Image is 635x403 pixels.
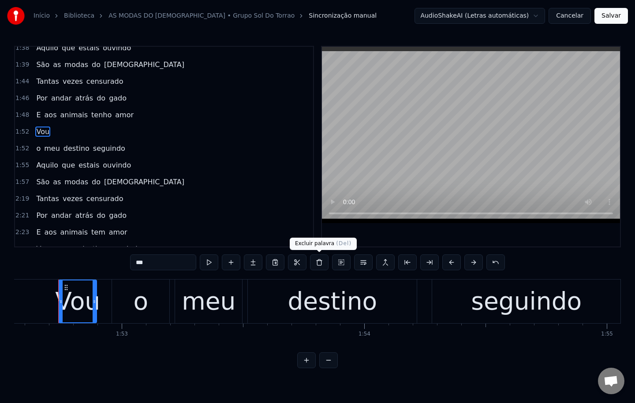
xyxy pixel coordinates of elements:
span: Por [35,210,48,220]
div: meu [182,283,235,320]
span: destino [63,143,90,153]
span: gado [108,210,127,220]
div: Vou [55,283,100,320]
span: 2:19 [15,194,29,203]
span: o [35,143,41,153]
span: Sincronização manual [309,11,377,20]
span: animais [60,110,89,120]
div: o [133,283,148,320]
div: seguindo [471,283,582,320]
span: seguindo [108,244,142,254]
span: vezes [62,194,84,204]
a: AS MODAS DO [DEMOGRAPHIC_DATA] • Grupo Sol Do Torrao [108,11,295,20]
button: Salvar [594,8,628,24]
span: ( Del ) [336,240,351,246]
div: Excluir palavra [290,238,357,250]
span: 1:44 [15,77,29,86]
span: as [52,177,62,187]
div: 1:55 [601,331,613,338]
span: seguindo [92,143,126,153]
span: 2:27 [15,245,29,254]
span: ouvindo [102,160,132,170]
span: 1:38 [15,44,29,52]
span: 1:48 [15,111,29,119]
span: vezes [62,76,84,86]
span: do [96,210,106,220]
span: que [61,160,76,170]
span: do [91,177,101,187]
span: modas [63,60,89,70]
span: estais [78,160,100,170]
div: 1:53 [116,331,128,338]
span: 1:52 [15,144,29,153]
span: amor [108,227,128,237]
span: E [35,227,41,237]
span: tenho [90,110,112,120]
span: atrás [74,93,94,103]
span: as [52,60,62,70]
nav: breadcrumb [34,11,377,20]
span: Aquilo [35,160,59,170]
span: Por [35,93,48,103]
span: gado [108,93,127,103]
span: animais [60,227,89,237]
button: Cancelar [549,8,591,24]
span: estais [78,43,100,53]
span: Tantas [35,194,60,204]
span: São [35,177,50,187]
span: Vou [35,244,50,254]
span: censurado [86,194,124,204]
span: 1:55 [15,161,29,170]
span: andar [50,93,72,103]
span: ouvindo [102,43,132,53]
span: 1:46 [15,94,29,103]
span: 2:21 [15,211,29,220]
span: aos [44,110,58,120]
span: 1:57 [15,178,29,187]
span: que [61,43,76,53]
span: [DEMOGRAPHIC_DATA] [103,177,185,187]
span: do [96,93,106,103]
div: destino [288,283,377,320]
div: 1:54 [359,331,370,338]
span: São [35,60,50,70]
span: [DEMOGRAPHIC_DATA] [103,60,185,70]
span: 1:39 [15,60,29,69]
span: meu [60,244,78,254]
span: 1:52 [15,127,29,136]
div: Open chat [598,368,624,394]
span: do [91,60,101,70]
span: atrás [74,210,94,220]
span: censurado [86,76,124,86]
span: tem [90,227,106,237]
span: amor [114,110,134,120]
span: meu [43,143,61,153]
a: Início [34,11,50,20]
span: Vou [35,127,50,137]
span: Tantas [35,76,60,86]
span: E [35,110,41,120]
span: modas [63,177,89,187]
img: youka [7,7,25,25]
a: Biblioteca [64,11,94,20]
span: destino [79,244,107,254]
span: 2:23 [15,228,29,237]
span: Aquilo [35,43,59,53]
span: andar [50,210,72,220]
span: o [52,244,58,254]
span: aos [44,227,58,237]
